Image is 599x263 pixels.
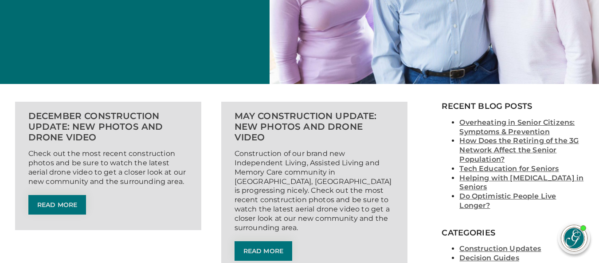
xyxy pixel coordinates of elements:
[235,241,292,261] a: Read More
[459,164,559,173] a: Tech Education for Seniors
[28,111,163,143] a: December Construction Update: New Photos and Drone Video
[235,149,394,232] p: Construction of our brand new Independent Living, Assisted Living and Memory Care community in [G...
[28,149,188,186] p: Check out the most recent construction photos and be sure to watch the latest aerial drone video ...
[459,174,583,191] a: Helping with [MEDICAL_DATA] in Seniors
[459,254,519,262] a: Decision Guides
[459,244,541,253] a: Construction Updates
[28,195,86,215] a: Read More
[235,111,377,143] a: May Construction Update: New Photos and Drone Video
[459,192,556,210] a: Do Optimistic People Live Longer?
[459,118,575,136] a: Overheating in Senior Citizens: Symptoms & Prevention
[459,136,579,163] a: How Does the Retiring of the 3G Network Affect the Senior Population?
[442,102,584,112] h3: Recent Blog Posts
[561,225,587,251] img: avatar
[442,228,584,238] h3: Categories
